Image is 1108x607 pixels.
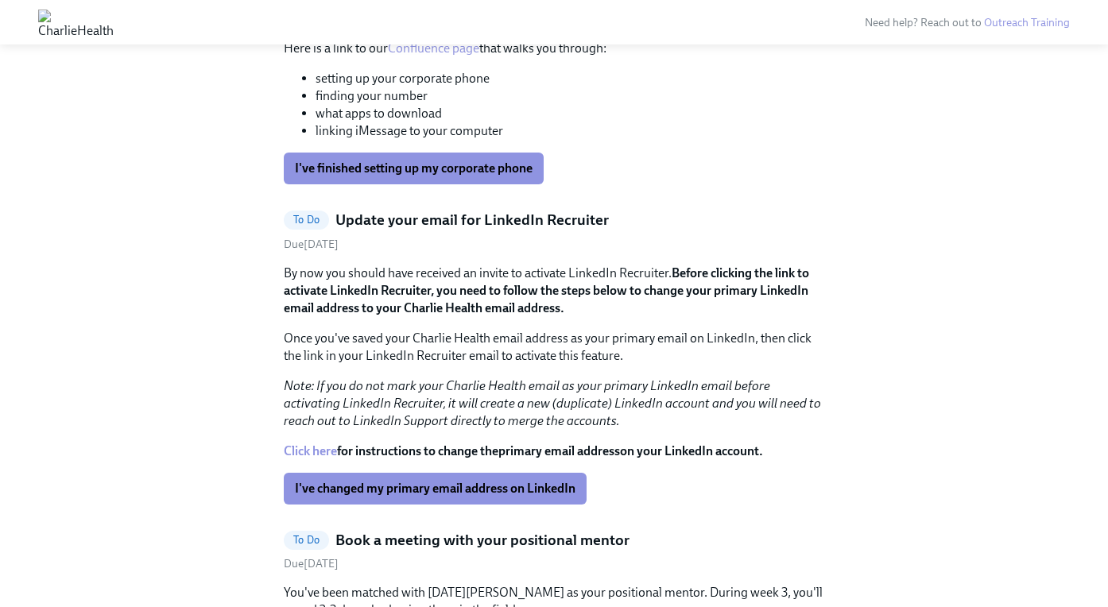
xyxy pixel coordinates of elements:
button: I've changed my primary email address on LinkedIn [284,473,587,505]
span: To Do [284,214,329,226]
em: Note: If you do not mark your Charlie Health email as your primary LinkedIn email before activati... [284,378,821,428]
a: Confluence page [388,41,479,56]
p: Here is a link to our that walks you through: [284,40,824,57]
span: I've changed my primary email address on LinkedIn [295,481,575,497]
a: To DoBook a meeting with your positional mentorDue[DATE] [284,530,824,572]
li: setting up your corporate phone [316,70,824,87]
a: Outreach Training [984,16,1070,29]
span: I've finished setting up my corporate phone [295,160,533,176]
span: Need help? Reach out to [865,16,1070,29]
button: I've finished setting up my corporate phone [284,153,544,184]
img: CharlieHealth [38,10,114,35]
li: finding your number [316,87,824,105]
li: what apps to download [316,105,824,122]
span: To Do [284,534,329,546]
strong: Before clicking the link to activate LinkedIn Recruiter, you need to follow the steps below to ch... [284,265,809,315]
p: By now you should have received an invite to activate LinkedIn Recruiter. [284,265,824,317]
strong: primary email address [498,443,620,458]
a: To DoUpdate your email for LinkedIn RecruiterDue[DATE] [284,210,824,252]
span: Saturday, September 27th 2025, 7:00 am [284,238,339,251]
strong: for instructions to change the on your LinkedIn account. [284,443,763,458]
h5: Update your email for LinkedIn Recruiter [335,210,609,230]
li: linking iMessage to your computer [316,122,824,140]
h5: Book a meeting with your positional mentor [335,530,630,551]
a: Click here [284,443,337,458]
span: Wednesday, September 24th 2025, 7:00 am [284,557,339,570]
p: Once you've saved your Charlie Health email address as your primary email on LinkedIn, then click... [284,330,824,365]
